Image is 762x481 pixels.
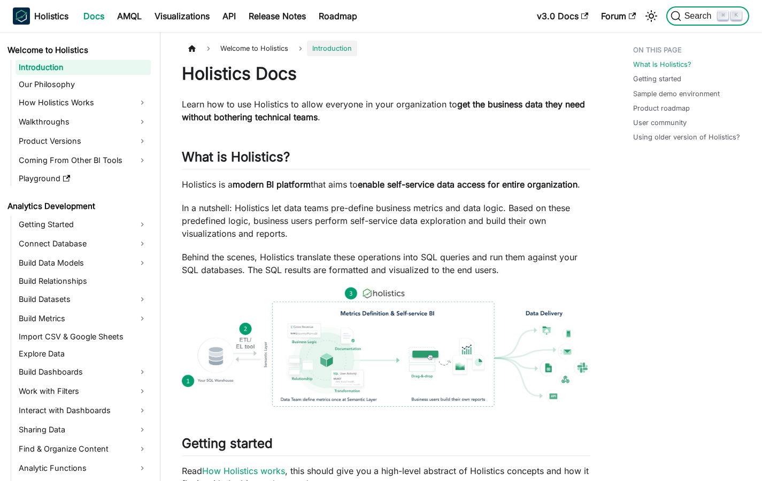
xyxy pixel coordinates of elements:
p: In a nutshell: Holistics let data teams pre-define business metrics and data logic. Based on thes... [182,201,590,240]
a: Home page [182,41,202,56]
a: Coming From Other BI Tools [16,152,151,169]
a: Build Data Models [16,254,151,271]
button: Search (Command+K) [666,6,749,26]
button: Switch between dark and light mode (currently light mode) [643,7,660,25]
a: Work with Filters [16,383,151,400]
a: Introduction [16,60,151,75]
a: AMQL [111,7,148,25]
strong: modern BI platform [233,179,311,190]
a: Walkthroughs [16,113,151,130]
nav: Breadcrumbs [182,41,590,56]
a: Product roadmap [633,103,690,113]
p: Learn how to use Holistics to allow everyone in your organization to . [182,98,590,123]
a: HolisticsHolistics [13,7,68,25]
a: Forum [595,7,642,25]
a: Analytics Development [4,199,151,214]
h2: What is Holistics? [182,149,590,169]
a: Roadmap [312,7,364,25]
a: Interact with Dashboards [16,402,151,419]
img: Holistics [13,7,30,25]
a: Our Philosophy [16,77,151,92]
a: Product Versions [16,133,151,150]
strong: enable self-service data access for entire organization [358,179,578,190]
a: Build Relationships [16,274,151,289]
a: Explore Data [16,346,151,361]
a: Analytic Functions [16,460,151,477]
a: Visualizations [148,7,216,25]
span: Introduction [307,41,357,56]
h2: Getting started [182,436,590,456]
a: Build Datasets [16,291,151,308]
a: Import CSV & Google Sheets [16,329,151,344]
p: Behind the scenes, Holistics translate these operations into SQL queries and run them against you... [182,251,590,276]
a: Getting Started [16,216,151,233]
h1: Holistics Docs [182,63,590,84]
a: How Holistics Works [16,94,151,111]
b: Holistics [34,10,68,22]
a: Docs [77,7,111,25]
span: Search [681,11,718,21]
a: Welcome to Holistics [4,43,151,58]
a: Getting started [633,74,681,84]
a: How Holistics works [202,466,285,476]
p: Holistics is a that aims to . [182,178,590,191]
a: What is Holistics? [633,59,691,69]
img: How Holistics fits in your Data Stack [182,287,590,407]
a: Sample demo environment [633,89,720,99]
a: Release Notes [242,7,312,25]
span: Welcome to Holistics [215,41,294,56]
a: Build Metrics [16,310,151,327]
a: Find & Organize Content [16,440,151,457]
a: Playground [16,171,151,186]
a: Connect Database [16,235,151,252]
a: User community [633,118,687,128]
kbd: K [731,11,742,20]
a: Sharing Data [16,421,151,438]
a: Build Dashboards [16,363,151,381]
kbd: ⌘ [718,11,728,20]
a: API [216,7,242,25]
a: Using older version of Holistics? [633,132,740,142]
a: v3.0 Docs [530,7,595,25]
